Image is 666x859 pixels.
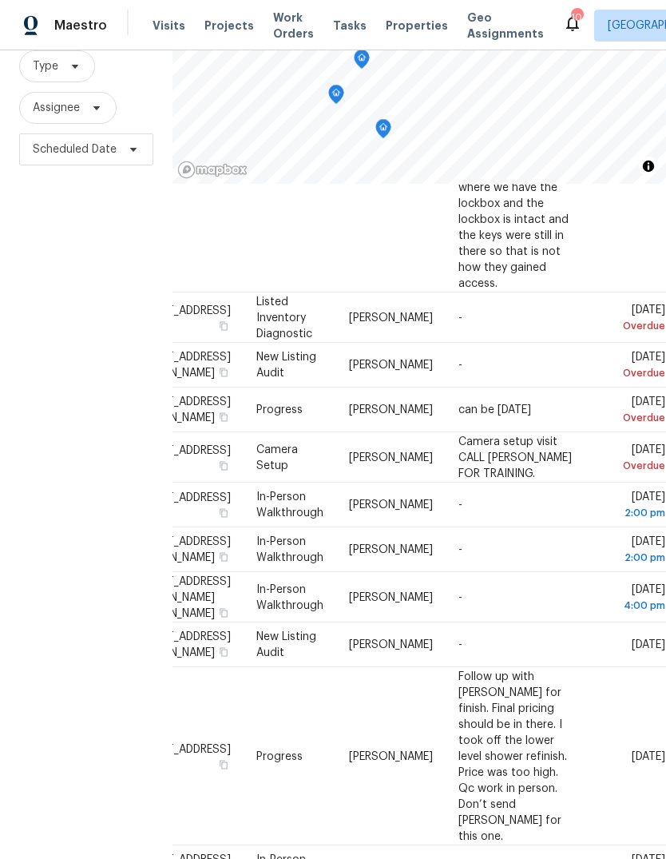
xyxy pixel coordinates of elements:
[216,645,231,659] button: Copy Address
[349,404,433,416] span: [PERSON_NAME]
[33,58,58,74] span: Type
[216,458,231,472] button: Copy Address
[597,443,665,473] span: [DATE]
[256,491,323,519] span: In-Person Walkthrough
[597,317,665,333] div: Overdue
[349,750,433,762] span: [PERSON_NAME]
[216,506,231,520] button: Copy Address
[216,365,231,380] button: Copy Address
[375,119,391,144] div: Map marker
[256,750,303,762] span: Progress
[33,141,117,157] span: Scheduled Date
[131,396,231,424] span: [STREET_ADDRESS][PERSON_NAME]
[467,10,544,42] span: Geo Assignments
[256,583,323,610] span: In-Person Walkthrough
[256,352,316,379] span: New Listing Audit
[644,157,653,175] span: Toggle attribution
[639,157,658,176] button: Toggle attribution
[349,639,433,650] span: [PERSON_NAME]
[458,670,567,841] span: Follow up with [PERSON_NAME] for finish. Final pricing should be in there. I took off the lower l...
[458,404,531,416] span: can be [DATE]
[256,296,312,339] span: Listed Inventory Diagnostic
[177,161,248,179] a: Mapbox homepage
[386,18,448,34] span: Properties
[131,352,231,379] span: [STREET_ADDRESS][PERSON_NAME]
[458,639,462,650] span: -
[458,499,462,511] span: -
[597,597,665,613] div: 4:00 pm
[131,743,231,754] span: [STREET_ADDRESS]
[597,365,665,381] div: Overdue
[131,575,231,618] span: [STREET_ADDRESS][PERSON_NAME][PERSON_NAME]
[216,318,231,332] button: Copy Address
[216,550,231,564] button: Copy Address
[216,757,231,771] button: Copy Address
[256,404,303,416] span: Progress
[256,631,316,658] span: New Listing Audit
[349,591,433,602] span: [PERSON_NAME]
[273,10,314,42] span: Work Orders
[333,20,367,31] span: Tasks
[131,492,231,503] span: [STREET_ADDRESS]
[256,536,323,563] span: In-Person Walkthrough
[131,536,231,563] span: [STREET_ADDRESS][PERSON_NAME]
[632,750,665,762] span: [DATE]
[33,100,80,116] span: Assignee
[349,499,433,511] span: [PERSON_NAME]
[597,505,665,521] div: 2:00 pm
[597,457,665,473] div: Overdue
[597,352,665,381] span: [DATE]
[597,550,665,566] div: 2:00 pm
[354,50,370,74] div: Map marker
[328,85,344,109] div: Map marker
[349,360,433,371] span: [PERSON_NAME]
[597,396,665,426] span: [DATE]
[131,304,231,316] span: [STREET_ADDRESS]
[216,410,231,424] button: Copy Address
[597,583,665,613] span: [DATE]
[153,18,185,34] span: Visits
[597,536,665,566] span: [DATE]
[131,444,231,455] span: [STREET_ADDRESS]
[54,18,107,34] span: Maestro
[349,312,433,323] span: [PERSON_NAME]
[458,360,462,371] span: -
[458,544,462,555] span: -
[597,410,665,426] div: Overdue
[256,443,298,471] span: Camera Setup
[458,435,572,479] span: Camera setup visit CALL [PERSON_NAME] FOR TRAINING.
[458,591,462,602] span: -
[571,10,582,26] div: 10
[131,631,231,658] span: [STREET_ADDRESS][PERSON_NAME]
[597,491,665,521] span: [DATE]
[632,639,665,650] span: [DATE]
[597,304,665,333] span: [DATE]
[349,544,433,555] span: [PERSON_NAME]
[349,451,433,463] span: [PERSON_NAME]
[216,605,231,619] button: Copy Address
[204,18,254,34] span: Projects
[458,312,462,323] span: -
